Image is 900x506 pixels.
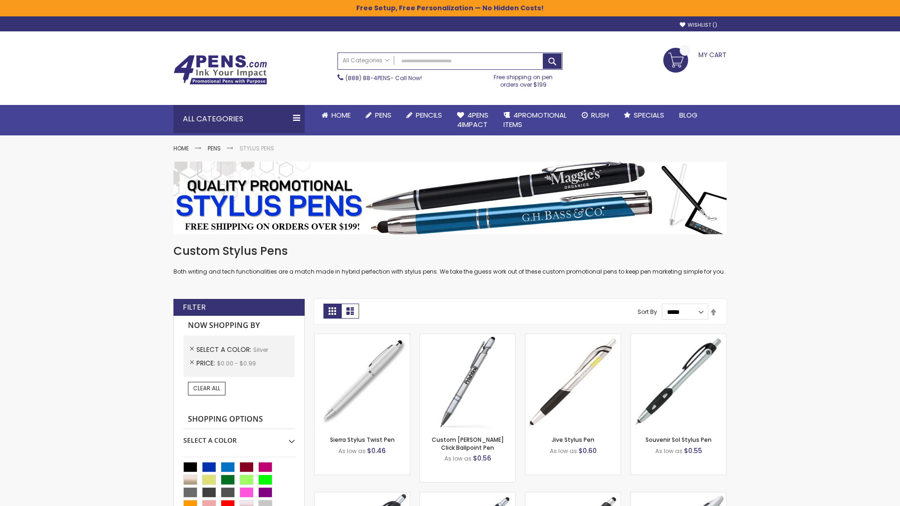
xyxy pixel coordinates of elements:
[338,447,366,455] span: As low as
[574,105,616,126] a: Rush
[525,492,621,500] a: Souvenir® Emblem Stylus Pen-Silver
[550,447,577,455] span: As low as
[432,436,504,451] a: Custom [PERSON_NAME] Click Ballpoint Pen
[217,359,256,367] span: $0.00 - $0.99
[496,105,574,135] a: 4PROMOTIONALITEMS
[193,384,220,392] span: Clear All
[631,334,726,429] img: Souvenir Sol Stylus Pen-Silver
[473,454,491,463] span: $0.56
[420,334,515,342] a: Custom Alex II Click Ballpoint Pen-Silver
[358,105,399,126] a: Pens
[196,345,253,354] span: Select A Color
[552,436,594,444] a: Jive Stylus Pen
[399,105,450,126] a: Pencils
[444,454,472,462] span: As low as
[591,110,609,120] span: Rush
[253,346,268,354] span: Silver
[634,110,664,120] span: Specials
[315,334,410,342] a: Stypen-35-Silver
[173,244,727,276] div: Both writing and tech functionalities are a match made in hybrid perfection with stylus pens. We ...
[173,105,305,133] div: All Categories
[616,105,672,126] a: Specials
[680,22,717,29] a: Wishlist
[208,144,221,152] a: Pens
[343,57,390,64] span: All Categories
[525,334,621,342] a: Jive Stylus Pen-Silver
[173,244,727,259] h1: Custom Stylus Pens
[240,144,274,152] strong: Stylus Pens
[330,436,395,444] a: Sierra Stylus Twist Pen
[637,308,657,316] label: Sort By
[188,382,225,395] a: Clear All
[631,492,726,500] a: Twist Highlighter-Pen Stylus Combo-Silver
[315,492,410,500] a: React Stylus Grip Pen-Silver
[183,409,295,430] strong: Shopping Options
[173,144,189,152] a: Home
[375,110,391,120] span: Pens
[525,334,621,429] img: Jive Stylus Pen-Silver
[345,74,390,82] a: (888) 88-4PENS
[345,74,422,82] span: - Call Now!
[338,53,394,68] a: All Categories
[578,446,597,455] span: $0.60
[183,429,295,445] div: Select A Color
[679,110,697,120] span: Blog
[684,446,702,455] span: $0.55
[645,436,712,444] a: Souvenir Sol Stylus Pen
[631,334,726,342] a: Souvenir Sol Stylus Pen-Silver
[672,105,705,126] a: Blog
[416,110,442,120] span: Pencils
[315,334,410,429] img: Stypen-35-Silver
[420,334,515,429] img: Custom Alex II Click Ballpoint Pen-Silver
[503,110,567,129] span: 4PROMOTIONAL ITEMS
[420,492,515,500] a: Epiphany Stylus Pens-Silver
[367,446,386,455] span: $0.46
[450,105,496,135] a: 4Pens4impact
[323,304,341,319] strong: Grid
[173,55,267,85] img: 4Pens Custom Pens and Promotional Products
[331,110,351,120] span: Home
[183,316,295,335] strong: Now Shopping by
[314,105,358,126] a: Home
[484,70,563,89] div: Free shipping on pen orders over $199
[183,302,206,313] strong: Filter
[173,162,727,234] img: Stylus Pens
[196,358,217,368] span: Price
[457,110,488,129] span: 4Pens 4impact
[655,447,682,455] span: As low as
